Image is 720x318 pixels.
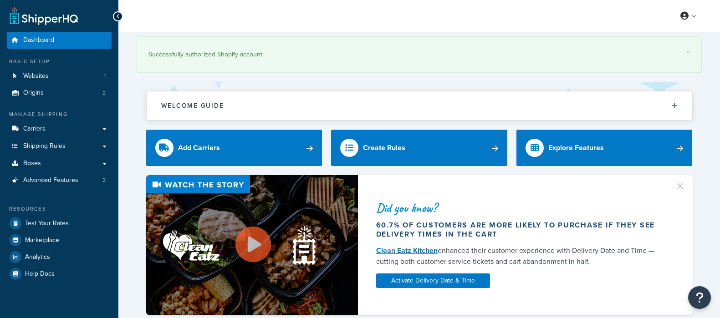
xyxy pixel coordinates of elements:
span: Analytics [25,253,50,261]
span: 1 [104,72,106,80]
div: Resources [7,205,112,213]
a: Create Rules [331,130,507,166]
li: Advanced Features [7,172,112,189]
div: 60.7% of customers are more likely to purchase if they see delivery times in the cart [376,221,664,239]
a: Advanced Features2 [7,172,112,189]
a: Shipping Rules [7,138,112,155]
button: Welcome Guide [147,91,692,120]
span: Boxes [23,160,41,167]
a: Origins2 [7,85,112,101]
a: Explore Features [516,130,693,166]
a: Activate Delivery Date & Time [376,273,490,288]
a: Boxes [7,155,112,172]
span: Marketplace [25,237,59,244]
div: Add Carriers [178,141,220,154]
a: Websites1 [7,68,112,85]
div: Did you know? [376,202,664,214]
a: Marketplace [7,232,112,248]
a: Help Docs [7,266,112,282]
a: Test Your Rates [7,215,112,232]
div: Create Rules [363,141,405,154]
a: Analytics [7,249,112,265]
h2: Welcome Guide [161,102,224,109]
span: 2 [102,89,106,97]
li: Origins [7,85,112,101]
div: Successfully authorized Shopify account [148,48,690,61]
li: Websites [7,68,112,85]
span: Dashboard [23,36,54,44]
span: Test Your Rates [25,220,69,227]
a: Carriers [7,121,112,137]
span: Shipping Rules [23,142,66,150]
div: Manage Shipping [7,111,112,118]
div: Explore Features [548,141,604,154]
a: Dashboard [7,32,112,49]
a: × [686,48,690,56]
div: Basic Setup [7,58,112,66]
img: Video thumbnail [146,175,358,315]
div: enhanced their customer experience with Delivery Date and Time — cutting both customer service ti... [376,245,664,267]
span: Help Docs [25,270,55,278]
button: Open Resource Center [688,286,711,309]
a: Clean Eatz Kitchen [376,245,438,256]
span: Carriers [23,125,46,133]
span: Advanced Features [23,177,78,184]
a: Add Carriers [146,130,322,166]
span: Origins [23,89,44,97]
span: 2 [102,177,106,184]
span: Websites [23,72,49,80]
